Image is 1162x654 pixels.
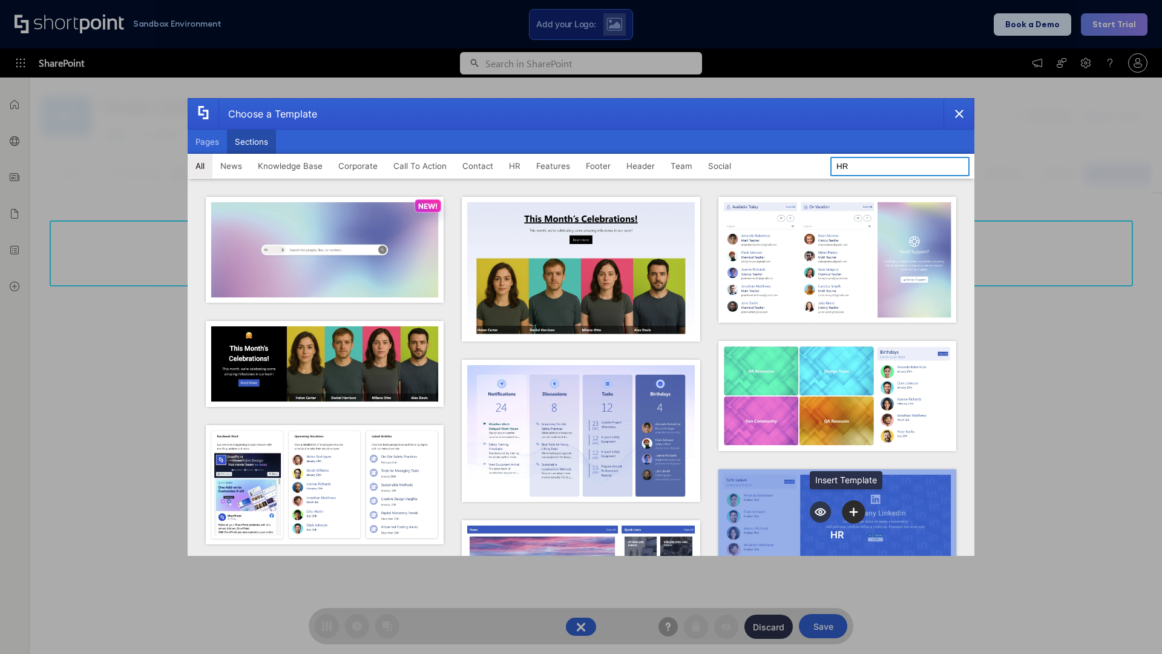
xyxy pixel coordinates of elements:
button: Team [663,154,700,178]
button: Footer [578,154,619,178]
div: template selector [188,98,974,556]
button: Contact [455,154,501,178]
p: NEW! [418,202,438,211]
button: News [212,154,250,178]
button: Pages [188,130,227,154]
button: Knowledge Base [250,154,330,178]
button: Sections [227,130,276,154]
button: Features [528,154,578,178]
button: Header [619,154,663,178]
button: Corporate [330,154,386,178]
button: Social [700,154,739,178]
button: HR [501,154,528,178]
input: Search [830,157,970,176]
div: Choose a Template [218,99,317,129]
iframe: Chat Widget [1101,596,1162,654]
button: All [188,154,212,178]
button: Call To Action [386,154,455,178]
div: HR [830,529,844,541]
